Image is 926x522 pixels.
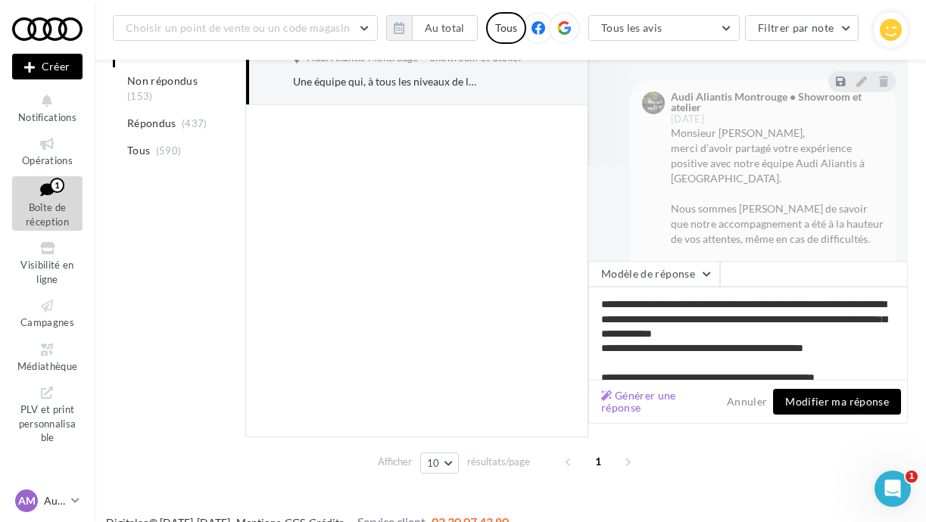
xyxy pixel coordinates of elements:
[126,21,350,34] span: Choisir un point de vente ou un code magasin
[18,111,76,123] span: Notifications
[486,12,526,44] div: Tous
[113,15,378,41] button: Choisir un point de vente ou un code magasin
[26,201,69,228] span: Boîte de réception
[12,132,83,169] a: Opérations
[595,387,721,417] button: Générer une réponse
[156,144,182,157] span: (590)
[12,338,83,375] a: Médiathèque
[467,455,530,469] span: résultats/page
[127,143,150,158] span: Tous
[601,21,663,34] span: Tous les avis
[12,54,83,79] button: Créer
[127,73,198,89] span: Non répondus
[875,471,911,507] iframe: Intercom live chat
[12,486,83,515] a: AM Audi MONTROUGE
[127,116,176,131] span: Répondus
[293,74,476,89] div: Une équipe qui, à tous les niveaux de la hiérarchie, se soucie du client, en particulier face aux...
[671,126,884,413] div: Monsieur [PERSON_NAME], merci d’avoir partagé votre expérience positive avec notre équipe Audi Al...
[19,400,76,443] span: PLV et print personnalisable
[671,114,704,124] span: [DATE]
[386,15,478,41] button: Au total
[44,493,65,508] p: Audi MONTROUGE
[588,261,720,287] button: Modèle de réponse
[745,15,859,41] button: Filtrer par note
[12,89,83,126] button: Notifications
[906,471,918,483] span: 1
[12,381,83,447] a: PLV et print personnalisable
[20,316,74,328] span: Campagnes
[588,15,740,41] button: Tous les avis
[17,360,78,372] span: Médiathèque
[420,452,459,474] button: 10
[22,154,73,166] span: Opérations
[427,457,440,469] span: 10
[12,54,83,79] div: Nouvelle campagne
[182,117,207,129] span: (437)
[378,455,412,469] span: Afficher
[18,493,36,508] span: AM
[50,178,64,193] div: 1
[671,92,881,113] div: Audi Aliantis Montrouge • Showroom et atelier
[12,176,83,231] a: Boîte de réception1
[773,389,901,415] button: Modifier ma réponse
[127,90,153,102] span: (153)
[12,237,83,288] a: Visibilité en ligne
[721,393,773,411] button: Annuler
[20,259,73,285] span: Visibilité en ligne
[586,449,610,474] span: 1
[12,294,83,331] a: Campagnes
[412,15,478,41] button: Au total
